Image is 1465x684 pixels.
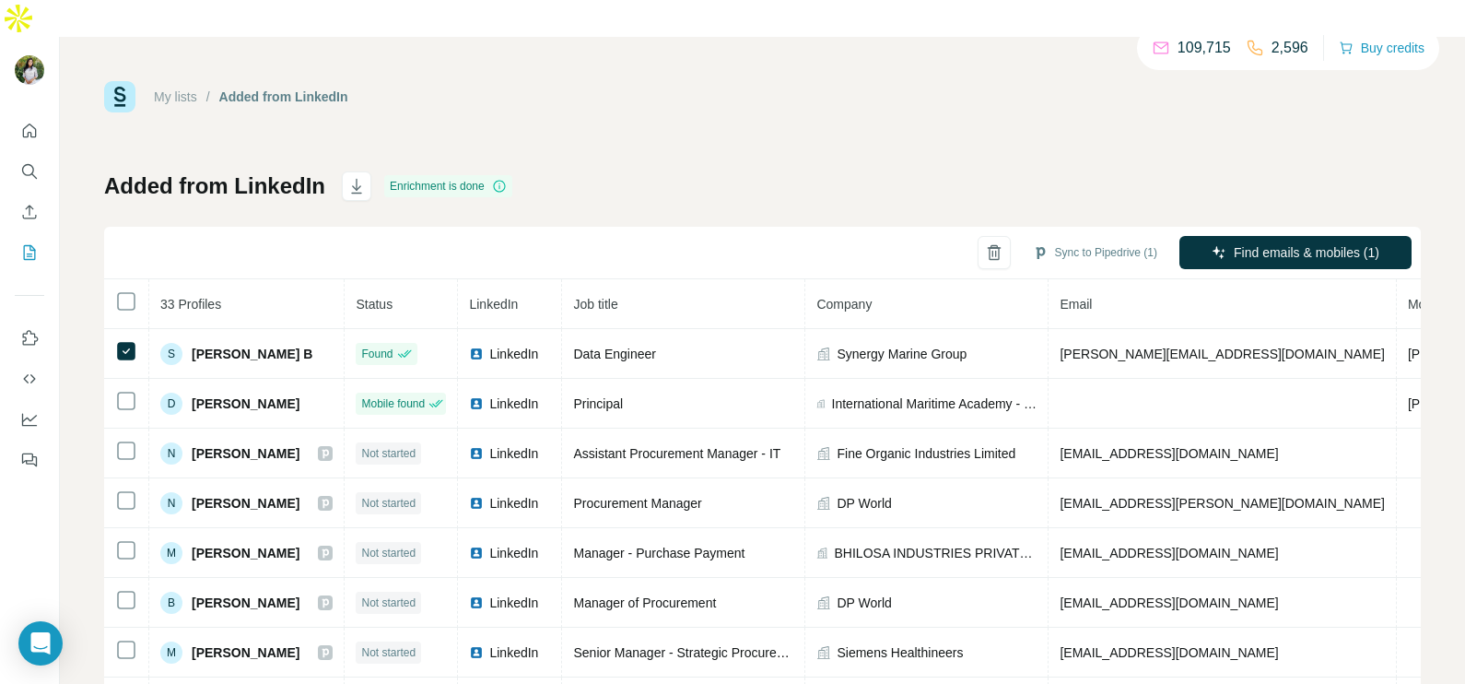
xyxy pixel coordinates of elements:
span: [PERSON_NAME] [192,444,299,463]
div: N [160,492,182,514]
img: LinkedIn logo [469,645,484,660]
span: LinkedIn [469,297,518,312]
span: [PERSON_NAME] [192,544,299,562]
span: Manager of Procurement [573,596,716,610]
span: LinkedIn [489,345,538,363]
p: 109,715 [1178,37,1231,59]
span: Manager - Purchase Payment [573,546,744,560]
span: Data Engineer [573,347,656,361]
button: My lists [15,236,44,269]
button: Enrich CSV [15,195,44,229]
div: D [160,393,182,415]
span: DP World [837,594,891,612]
h1: Added from LinkedIn [104,171,325,201]
div: M [160,642,182,664]
span: Assistant Procurement Manager - IT [573,446,780,461]
span: Not started [361,545,416,561]
li: / [206,88,210,106]
span: [PERSON_NAME] [192,594,299,612]
div: B [160,592,182,614]
span: Procurement Manager [573,496,701,511]
span: Not started [361,445,416,462]
img: LinkedIn logo [469,347,484,361]
span: LinkedIn [489,395,538,413]
span: Synergy Marine Group [837,345,967,363]
span: [PERSON_NAME][EMAIL_ADDRESS][DOMAIN_NAME] [1060,347,1384,361]
span: [EMAIL_ADDRESS][DOMAIN_NAME] [1060,596,1278,610]
span: LinkedIn [489,594,538,612]
span: [EMAIL_ADDRESS][PERSON_NAME][DOMAIN_NAME] [1060,496,1384,511]
span: [PERSON_NAME] [192,494,299,513]
span: Siemens Healthineers [837,643,963,662]
span: LinkedIn [489,494,538,513]
div: N [160,442,182,465]
img: LinkedIn logo [469,596,484,610]
span: [PERSON_NAME] [192,643,299,662]
span: Senior Manager - Strategic Procurement [573,645,804,660]
button: Find emails & mobiles (1) [1179,236,1412,269]
span: International Maritime Academy - [GEOGRAPHIC_DATA] [832,395,1037,413]
img: Surfe Logo [104,81,135,112]
span: 33 Profiles [160,297,221,312]
span: Not started [361,495,416,512]
span: BHILOSA INDUSTRIES PRIVATE LIMITED [835,544,1037,562]
button: Buy credits [1339,35,1424,61]
span: Mobile found [361,395,425,412]
button: Dashboard [15,403,44,436]
span: [EMAIL_ADDRESS][DOMAIN_NAME] [1060,645,1278,660]
img: Avatar [15,55,44,85]
button: Use Surfe API [15,362,44,395]
img: LinkedIn logo [469,496,484,511]
button: Quick start [15,114,44,147]
button: Use Surfe on LinkedIn [15,322,44,355]
div: Open Intercom Messenger [18,621,63,666]
img: LinkedIn logo [469,546,484,560]
button: Feedback [15,443,44,477]
span: Status [356,297,393,312]
span: Job title [573,297,617,312]
span: DP World [837,494,891,513]
img: LinkedIn logo [469,446,484,461]
span: [EMAIL_ADDRESS][DOMAIN_NAME] [1060,446,1278,461]
span: Not started [361,644,416,661]
span: LinkedIn [489,444,538,463]
div: S [160,343,182,365]
div: Enrichment is done [384,175,512,197]
span: [EMAIL_ADDRESS][DOMAIN_NAME] [1060,546,1278,560]
span: LinkedIn [489,643,538,662]
span: Email [1060,297,1092,312]
button: Search [15,155,44,188]
a: My lists [154,89,197,104]
div: Added from LinkedIn [219,88,348,106]
p: 2,596 [1272,37,1308,59]
span: LinkedIn [489,544,538,562]
span: [PERSON_NAME] [192,395,299,413]
span: Found [361,346,393,362]
span: Mobile [1408,297,1446,312]
span: Not started [361,595,416,611]
span: [PERSON_NAME] B [192,345,312,363]
span: Company [816,297,872,312]
img: LinkedIn logo [469,396,484,411]
span: Find emails & mobiles (1) [1234,243,1379,262]
button: Sync to Pipedrive (1) [1020,239,1170,266]
div: M [160,542,182,564]
span: Fine Organic Industries Limited [837,444,1015,463]
span: Principal [573,396,623,411]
